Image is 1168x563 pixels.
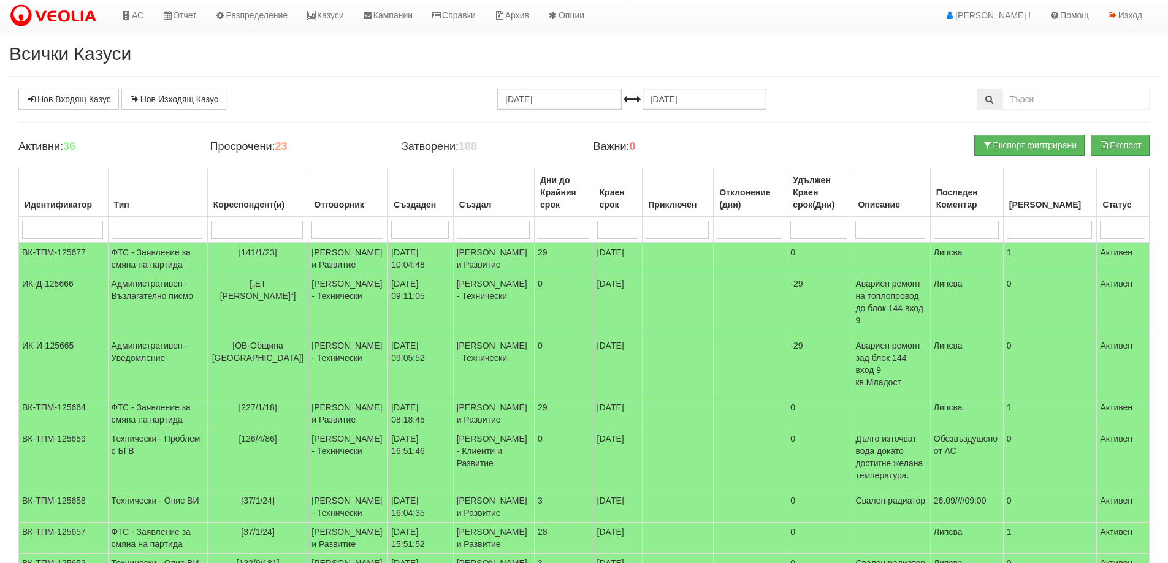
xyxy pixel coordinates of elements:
[787,491,852,523] td: 0
[308,243,388,274] td: [PERSON_NAME] и Развитие
[855,339,926,388] p: Авариен ремонт зад блок 144 вход 9 кв.Младост
[239,434,277,444] span: [126/4/86]
[63,140,75,153] b: 36
[1091,135,1150,156] button: Експорт
[934,247,963,257] span: Липсва
[934,496,987,505] span: 26.09////09:00
[212,341,304,363] span: [ОВ-Община [GEOGRAPHIC_DATA]]
[538,527,548,537] span: 28
[388,243,453,274] td: [DATE] 10:04:48
[646,196,710,213] div: Приключен
[1097,398,1150,429] td: Активен
[594,523,643,554] td: [DATE]
[594,336,643,398] td: [DATE]
[9,43,1159,64] h2: Всички Казуси
[308,523,388,554] td: [PERSON_NAME] и Развитие
[108,398,207,429] td: ФТС - Заявление за смяна на партида
[1097,523,1150,554] td: Активен
[1003,491,1097,523] td: 0
[974,135,1085,156] button: Експорт филтрирани
[207,168,308,217] th: Кореспондент(и): No sort applied, activate to apply an ascending sort
[9,3,102,29] img: VeoliaLogo.png
[108,523,207,554] td: ФТС - Заявление за смяна на партида
[852,168,930,217] th: Описание: No sort applied, activate to apply an ascending sort
[855,433,926,482] p: Дълго източват вода докато достигне желана температура.
[210,141,383,153] h4: Просрочени:
[594,491,643,523] td: [DATE]
[1003,398,1097,429] td: 1
[19,523,109,554] td: ВК-ТПМ-125657
[275,140,287,153] b: 23
[453,243,534,274] td: [PERSON_NAME] и Развитие
[239,247,277,257] span: [141/1/23]
[855,494,926,507] p: Свален радиатор
[787,429,852,491] td: 0
[388,523,453,554] td: [DATE] 15:51:52
[538,434,543,444] span: 0
[459,140,477,153] b: 188
[594,243,643,274] td: [DATE]
[594,274,643,336] td: [DATE]
[308,429,388,491] td: [PERSON_NAME] - Технически
[714,168,787,217] th: Отклонение (дни): No sort applied, activate to apply an ascending sort
[241,496,275,505] span: [37/1/24]
[787,274,852,336] td: -29
[1097,168,1150,217] th: Статус: No sort applied, activate to apply an ascending sort
[787,336,852,398] td: -29
[308,274,388,336] td: [PERSON_NAME] - Технически
[121,89,226,110] a: Нов Изходящ Казус
[594,429,643,491] td: [DATE]
[108,491,207,523] td: Технически - Опис ВИ
[220,279,296,301] span: [„ЕТ [PERSON_NAME]“]
[457,196,531,213] div: Създал
[855,196,926,213] div: Описание
[108,274,207,336] td: Административен - Възлагателно писмо
[19,429,109,491] td: ВК-ТПМ-125659
[1003,168,1097,217] th: Брой Файлове: No sort applied, activate to apply an ascending sort
[1003,274,1097,336] td: 0
[19,491,109,523] td: ВК-ТПМ-125658
[790,172,849,213] div: Удължен Краен срок(Дни)
[108,168,207,217] th: Тип: No sort applied, activate to apply an ascending sort
[934,527,963,537] span: Липсва
[1100,196,1146,213] div: Статус
[855,278,926,327] p: Авариен ремонт на топлопровод до блок 144 вход 9
[308,398,388,429] td: [PERSON_NAME] и Развитие
[593,141,766,153] h4: Важни:
[1002,89,1150,110] input: Търсене по Идентификатор, Бл/Вх/Ап, Тип, Описание, Моб. Номер, Имейл, Файл, Коментар,
[630,140,636,153] b: 0
[388,168,453,217] th: Създаден: No sort applied, activate to apply an ascending sort
[388,429,453,491] td: [DATE] 16:51:46
[934,341,963,350] span: Липсва
[402,141,574,153] h4: Затворени:
[388,336,453,398] td: [DATE] 09:05:52
[308,491,388,523] td: [PERSON_NAME] - Технически
[19,336,109,398] td: ИК-И-125665
[388,491,453,523] td: [DATE] 16:04:35
[1007,196,1094,213] div: [PERSON_NAME]
[18,141,191,153] h4: Активни:
[388,398,453,429] td: [DATE] 08:18:45
[787,243,852,274] td: 0
[108,429,207,491] td: Технически - Проблем с БГВ
[22,196,105,213] div: Идентификатор
[239,402,277,412] span: [227/1/18]
[934,184,1000,213] div: Последен Коментар
[18,89,119,110] a: Нов Входящ Казус
[1097,336,1150,398] td: Активен
[717,184,784,213] div: Отклонение (дни)
[19,243,109,274] td: ВК-ТПМ-125677
[538,279,543,289] span: 0
[538,402,548,412] span: 29
[19,168,109,217] th: Идентификатор: No sort applied, activate to apply an ascending sort
[538,341,543,350] span: 0
[934,434,998,456] span: Обезвъздушено от АС
[930,168,1003,217] th: Последен Коментар: No sort applied, activate to apply an ascending sort
[388,274,453,336] td: [DATE] 09:11:05
[934,279,963,289] span: Липсва
[597,184,639,213] div: Краен срок
[643,168,714,217] th: Приключен: No sort applied, activate to apply an ascending sort
[391,196,449,213] div: Създаден
[308,336,388,398] td: [PERSON_NAME] - Технически
[453,429,534,491] td: [PERSON_NAME] - Клиенти и Развитие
